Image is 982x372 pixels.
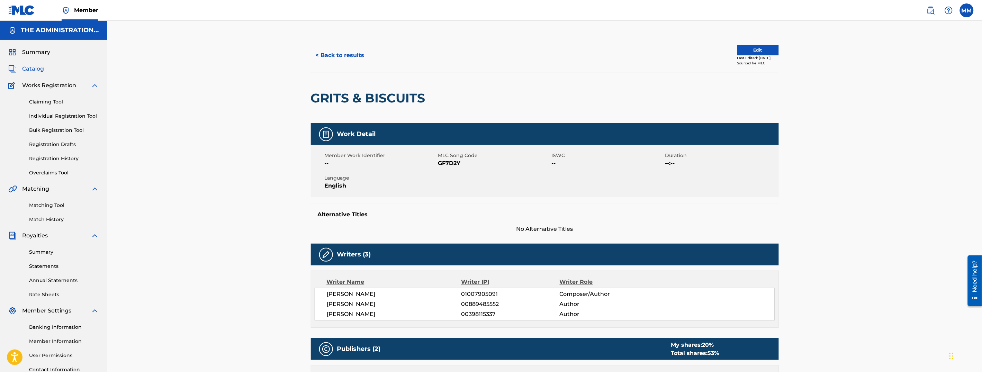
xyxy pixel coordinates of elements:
[927,6,935,15] img: search
[325,182,436,190] span: English
[552,159,664,167] span: --
[461,290,559,298] span: 01007905091
[708,350,719,356] span: 53 %
[91,81,99,90] img: expand
[325,152,436,159] span: Member Work Identifier
[438,152,550,159] span: MLC Song Code
[327,290,461,298] span: [PERSON_NAME]
[22,232,48,240] span: Royalties
[8,48,50,56] a: SummarySummary
[318,211,772,218] h5: Alternative Titles
[21,26,99,34] h5: THE ADMINISTRATION MP INC
[29,338,99,345] a: Member Information
[327,300,461,308] span: [PERSON_NAME]
[29,324,99,331] a: Banking Information
[22,48,50,56] span: Summary
[949,346,954,366] div: Drag
[560,300,649,308] span: Author
[737,55,779,61] div: Last Edited: [DATE]
[960,3,974,17] div: User Menu
[311,47,369,64] button: < Back to results
[322,251,330,259] img: Writers
[311,225,779,233] span: No Alternative Titles
[74,6,98,14] span: Member
[322,130,330,138] img: Work Detail
[29,155,99,162] a: Registration History
[945,6,953,15] img: help
[8,81,17,90] img: Works Registration
[671,349,719,357] div: Total shares:
[91,307,99,315] img: expand
[560,278,649,286] div: Writer Role
[325,174,436,182] span: Language
[8,65,44,73] a: CatalogCatalog
[322,345,330,353] img: Publishers
[29,202,99,209] a: Matching Tool
[29,141,99,148] a: Registration Drafts
[702,342,714,348] span: 20 %
[461,310,559,318] span: 00398115337
[947,339,982,372] iframe: Chat Widget
[91,185,99,193] img: expand
[29,127,99,134] a: Bulk Registration Tool
[337,130,376,138] h5: Work Detail
[29,291,99,298] a: Rate Sheets
[337,345,381,353] h5: Publishers (2)
[22,307,71,315] span: Member Settings
[311,90,429,106] h2: GRITS & BISCUITS
[29,263,99,270] a: Statements
[671,341,719,349] div: My shares:
[8,185,17,193] img: Matching
[29,277,99,284] a: Annual Statements
[560,290,649,298] span: Composer/Author
[337,251,371,258] h5: Writers (3)
[22,81,76,90] span: Works Registration
[29,169,99,176] a: Overclaims Tool
[665,159,777,167] span: --:--
[461,300,559,308] span: 00889485552
[91,232,99,240] img: expand
[8,48,17,56] img: Summary
[327,278,461,286] div: Writer Name
[62,6,70,15] img: Top Rightsholder
[438,159,550,167] span: GF7D2Y
[8,26,17,35] img: Accounts
[29,248,99,256] a: Summary
[327,310,461,318] span: [PERSON_NAME]
[22,65,44,73] span: Catalog
[22,185,49,193] span: Matching
[461,278,560,286] div: Writer IPI
[552,152,664,159] span: ISWC
[8,65,17,73] img: Catalog
[325,159,436,167] span: --
[560,310,649,318] span: Author
[737,61,779,66] div: Source: The MLC
[665,152,777,159] span: Duration
[924,3,938,17] a: Public Search
[963,253,982,309] iframe: Resource Center
[8,307,17,315] img: Member Settings
[29,98,99,106] a: Claiming Tool
[737,45,779,55] button: Edit
[29,112,99,120] a: Individual Registration Tool
[942,3,956,17] div: Help
[29,352,99,359] a: User Permissions
[8,232,17,240] img: Royalties
[8,5,35,15] img: MLC Logo
[29,216,99,223] a: Match History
